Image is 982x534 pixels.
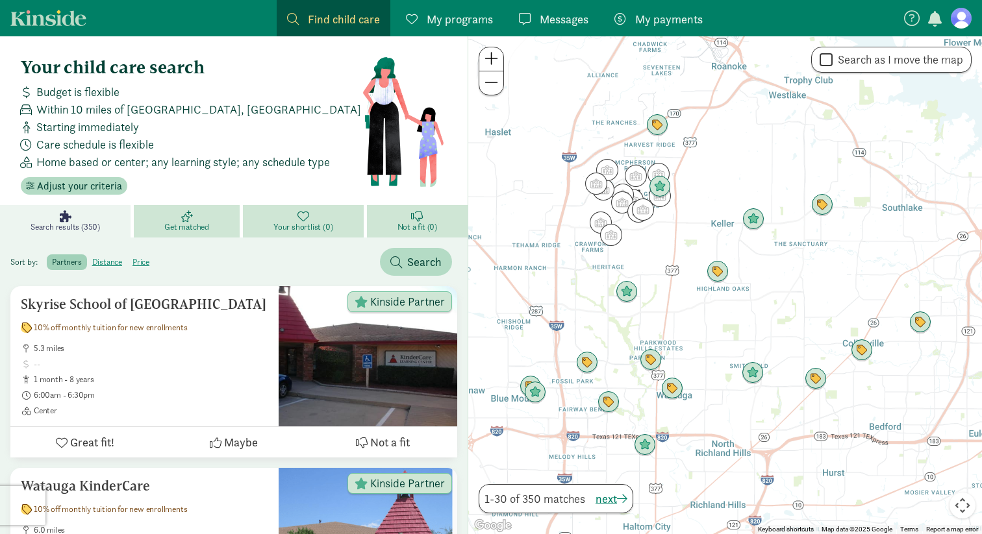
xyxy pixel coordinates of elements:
[21,177,127,195] button: Adjust your criteria
[370,433,410,451] span: Not a fit
[909,311,931,334] div: Click to see details
[370,296,445,308] span: Kinside Partner
[70,433,114,451] span: Great fit!
[592,178,614,200] div: Click to see details
[648,163,670,185] div: Click to see details
[646,114,668,136] div: Click to see details
[596,490,627,507] button: next
[47,254,86,270] label: partners
[87,254,127,270] label: distance
[127,254,155,270] label: price
[10,256,45,267] span: Sort by:
[243,205,367,237] a: Your shortlist (0)
[758,525,814,534] button: Keyboard shortcuts
[590,212,612,234] div: Click to see details
[370,478,445,489] span: Kinside Partner
[37,178,122,194] span: Adjust your criteria
[627,200,649,223] div: Click to see details
[21,478,268,494] h5: Watauga KinderCare
[10,10,86,26] a: Kinside
[472,517,514,534] img: Google
[585,173,607,195] div: Click to see details
[34,406,268,416] span: Center
[273,222,333,232] span: Your shortlist (0)
[36,83,120,101] span: Budget is flexible
[598,391,620,413] div: Click to see details
[36,153,330,171] span: Home based or center; any learning style; any schedule type
[623,186,645,208] div: Click to see details
[632,199,654,221] div: Click to see details
[520,376,542,398] div: Click to see details
[34,374,268,385] span: 1 month - 8 years
[634,434,656,456] div: Click to see details
[224,433,258,451] span: Maybe
[851,339,873,361] div: Click to see details
[622,189,644,211] div: Click to see details
[707,261,729,283] div: Click to see details
[164,222,209,232] span: Get matched
[635,10,703,28] span: My payments
[524,382,546,404] div: Click to see details
[380,248,452,276] button: Search
[576,352,598,374] div: Click to see details
[616,281,638,303] div: Click to see details
[34,390,268,400] span: 6:00am - 6:30pm
[611,191,633,213] div: Click to see details
[367,205,468,237] a: Not a fit (0)
[900,526,918,533] a: Terms
[833,52,963,67] label: Search as I move the map
[661,378,683,400] div: Click to see details
[649,176,671,198] div: Click to see details
[950,492,976,518] button: Map camera controls
[36,118,139,136] span: Starting immediately
[159,427,308,457] button: Maybe
[805,368,827,390] div: Click to see details
[742,208,764,230] div: Click to see details
[21,57,362,78] h4: Your child care search
[427,10,493,28] span: My programs
[36,101,361,118] span: Within 10 miles of [GEOGRAPHIC_DATA], [GEOGRAPHIC_DATA]
[612,184,634,206] div: Click to see details
[36,136,154,153] span: Care schedule is flexible
[10,427,159,457] button: Great fit!
[308,427,457,457] button: Not a fit
[596,159,618,181] div: Click to see details
[600,224,622,246] div: Click to see details
[134,205,243,237] a: Get matched
[397,222,437,232] span: Not a fit (0)
[811,194,833,216] div: Click to see details
[472,517,514,534] a: Open this area in Google Maps (opens a new window)
[649,185,671,207] div: Click to see details
[407,253,442,271] span: Search
[485,490,585,507] span: 1-30 of 350 matches
[34,322,187,333] span: 10% off monthly tuition for new enrollments
[822,526,892,533] span: Map data ©2025 Google
[31,222,100,232] span: Search results (350)
[308,10,380,28] span: Find child care
[625,165,647,187] div: Click to see details
[21,297,268,312] h5: Skyrise School of [GEOGRAPHIC_DATA]
[926,526,978,533] a: Report a map error
[640,349,662,371] div: Click to see details
[34,343,268,354] span: 5.3 miles
[742,362,764,384] div: Click to see details
[540,10,588,28] span: Messages
[34,504,187,515] span: 10% off monthly tuition for new enrollments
